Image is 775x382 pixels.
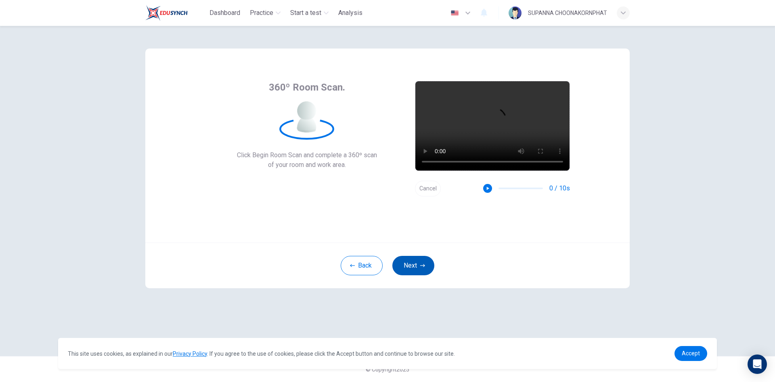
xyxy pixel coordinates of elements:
span: 360º Room Scan. [269,81,345,94]
button: Start a test [287,6,332,20]
span: This site uses cookies, as explained in our . If you agree to the use of cookies, please click th... [68,350,455,357]
button: Practice [247,6,284,20]
img: Train Test logo [145,5,188,21]
a: dismiss cookie message [674,346,707,361]
div: Open Intercom Messenger [748,355,767,374]
span: Practice [250,8,273,18]
span: 0 / 10s [549,184,570,193]
span: Dashboard [209,8,240,18]
div: cookieconsent [58,338,717,369]
span: © Copyright 2025 [366,366,409,373]
span: Analysis [338,8,362,18]
a: Privacy Policy [173,350,207,357]
a: Train Test logo [145,5,206,21]
button: Next [392,256,434,275]
button: Cancel [415,181,441,196]
span: Click Begin Room Scan and complete a 360º scan [237,150,377,160]
img: Profile picture [509,6,522,19]
div: SUPANNA CHOONAKORNPHAT [528,8,607,18]
span: Start a test [290,8,321,18]
button: Dashboard [206,6,243,20]
span: of your room and work area. [237,160,377,170]
span: Accept [682,350,700,357]
img: en [450,10,460,16]
button: Back [341,256,383,275]
button: Analysis [335,6,366,20]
